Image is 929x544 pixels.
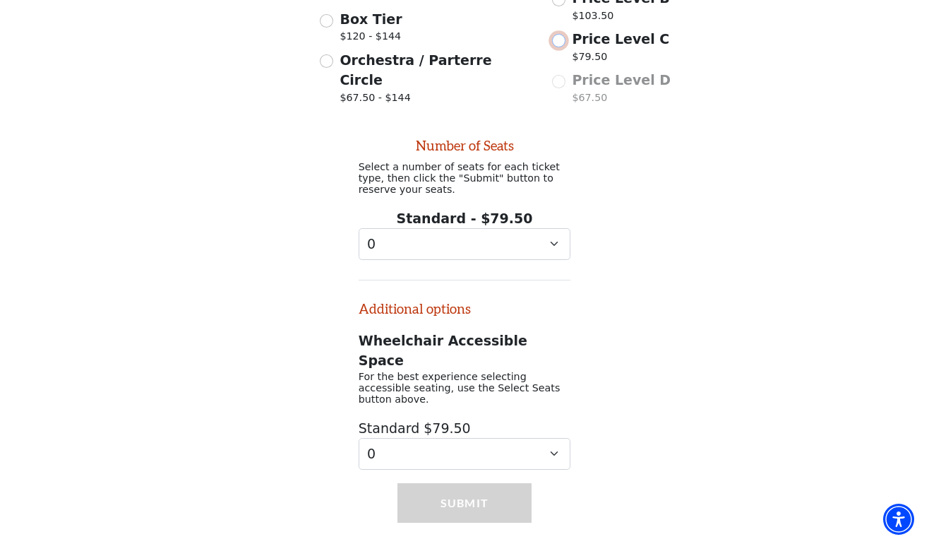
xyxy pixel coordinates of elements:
span: $67.50 - $144 [340,90,532,110]
span: Price Level D [572,72,671,88]
p: $67.50 [572,90,671,110]
select: Select quantity for Standard [359,228,571,260]
select: Select quantity for Standard [359,438,571,470]
div: Standard $79.50 [359,418,571,470]
span: Orchestra / Parterre Circle [340,52,491,88]
p: Select a number of seats for each ticket type, then click the "Submit" button to reserve your seats. [359,161,571,195]
span: Price Level C [572,31,669,47]
div: Accessibility Menu [883,504,914,535]
span: Box Tier [340,11,402,27]
span: Wheelchair Accessible Space [359,333,527,369]
span: $120 - $144 [340,29,402,48]
div: Standard - $79.50 [359,208,571,260]
input: Price Level C [552,34,565,47]
h2: Number of Seats [359,138,571,154]
p: $103.50 [572,8,669,28]
p: For the best experience selecting accessible seating, use the Select Seats button above. [359,371,571,405]
p: $79.50 [572,49,669,69]
h2: Additional options [359,280,571,317]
